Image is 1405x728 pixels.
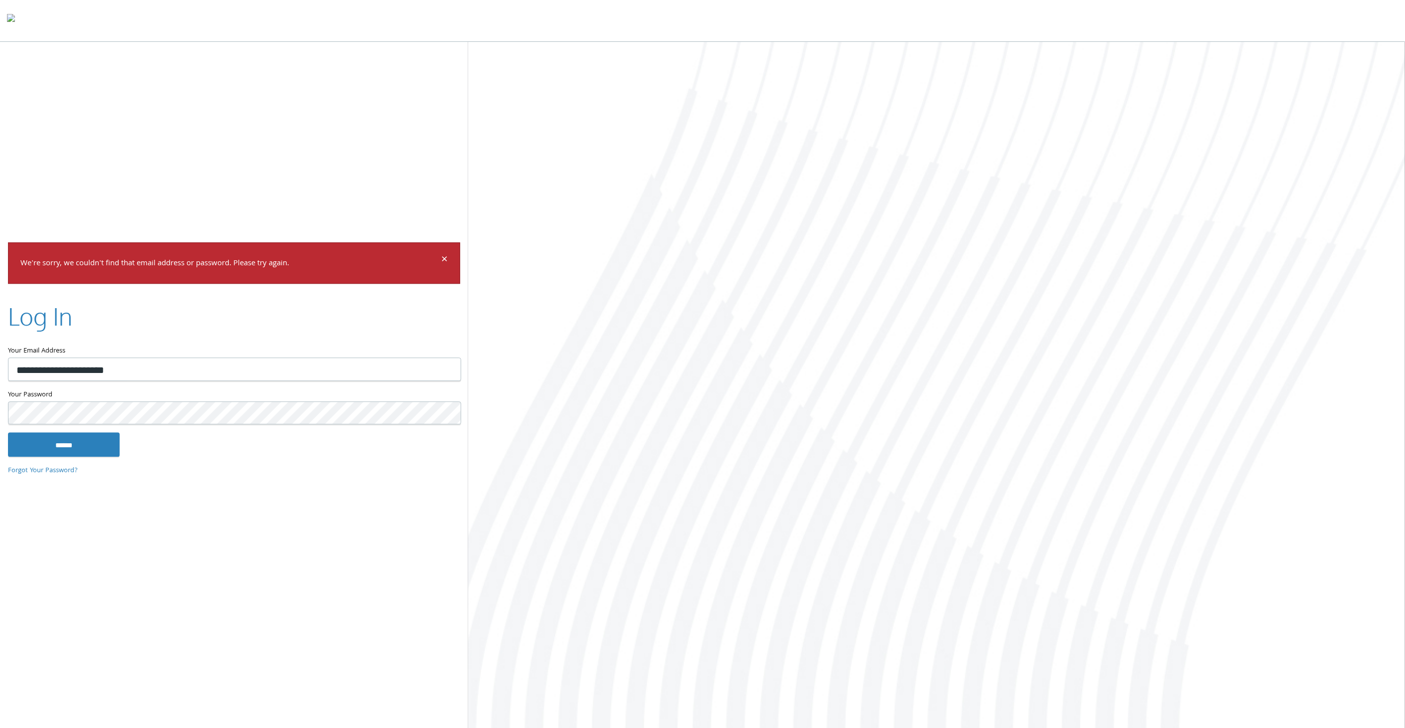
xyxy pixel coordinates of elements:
button: Dismiss alert [441,255,448,267]
span: × [441,251,448,270]
a: Forgot Your Password? [8,465,78,476]
p: We're sorry, we couldn't find that email address or password. Please try again. [20,257,440,271]
label: Your Password [8,389,460,401]
img: todyl-logo-dark.svg [7,10,15,30]
h2: Log In [8,300,72,333]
